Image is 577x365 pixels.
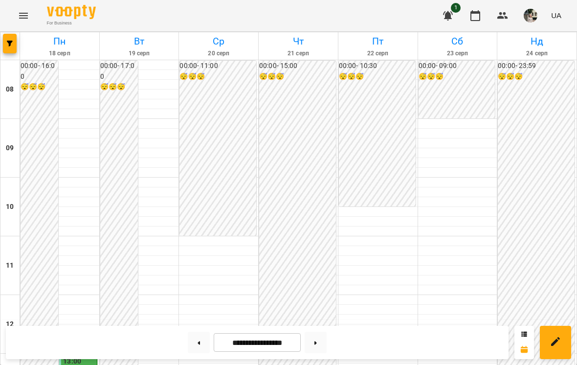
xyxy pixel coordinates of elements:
h6: 😴😴😴 [179,71,256,82]
h6: 😴😴😴 [419,71,495,82]
h6: 10 [6,202,14,212]
img: cf4d6eb83d031974aacf3fedae7611bc.jpeg [524,9,537,23]
h6: 00:00 - 15:00 [259,61,336,71]
h6: 23 серп [420,49,496,58]
h6: Чт [260,34,336,49]
h6: 00:00 - 11:00 [179,61,256,71]
h6: 😴😴😴 [339,71,416,82]
h6: 09 [6,143,14,154]
h6: 😴😴😴 [259,71,336,82]
h6: Ср [180,34,257,49]
h6: 00:00 - 09:00 [419,61,495,71]
span: UA [551,10,561,21]
h6: 12 [6,319,14,330]
h6: 00:00 - 23:59 [498,61,575,71]
h6: 00:00 - 16:00 [21,61,58,82]
h6: 24 серп [499,49,575,58]
span: For Business [47,20,96,26]
h6: 21 серп [260,49,336,58]
h6: 20 серп [180,49,257,58]
h6: 22 серп [340,49,416,58]
img: Voopty Logo [47,5,96,19]
h6: Пт [340,34,416,49]
h6: 19 серп [101,49,178,58]
h6: Пн [22,34,98,49]
h6: 00:00 - 10:30 [339,61,416,71]
h6: 😴😴😴 [100,82,138,92]
h6: 00:00 - 17:00 [100,61,138,82]
h6: Сб [420,34,496,49]
h6: 08 [6,84,14,95]
h6: 18 серп [22,49,98,58]
h6: 😴😴😴 [21,82,58,92]
h6: Вт [101,34,178,49]
h6: 😴😴😴 [498,71,575,82]
h6: 11 [6,260,14,271]
span: 1 [451,3,461,13]
button: Menu [12,4,35,27]
h6: Нд [499,34,575,49]
button: UA [547,6,565,24]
